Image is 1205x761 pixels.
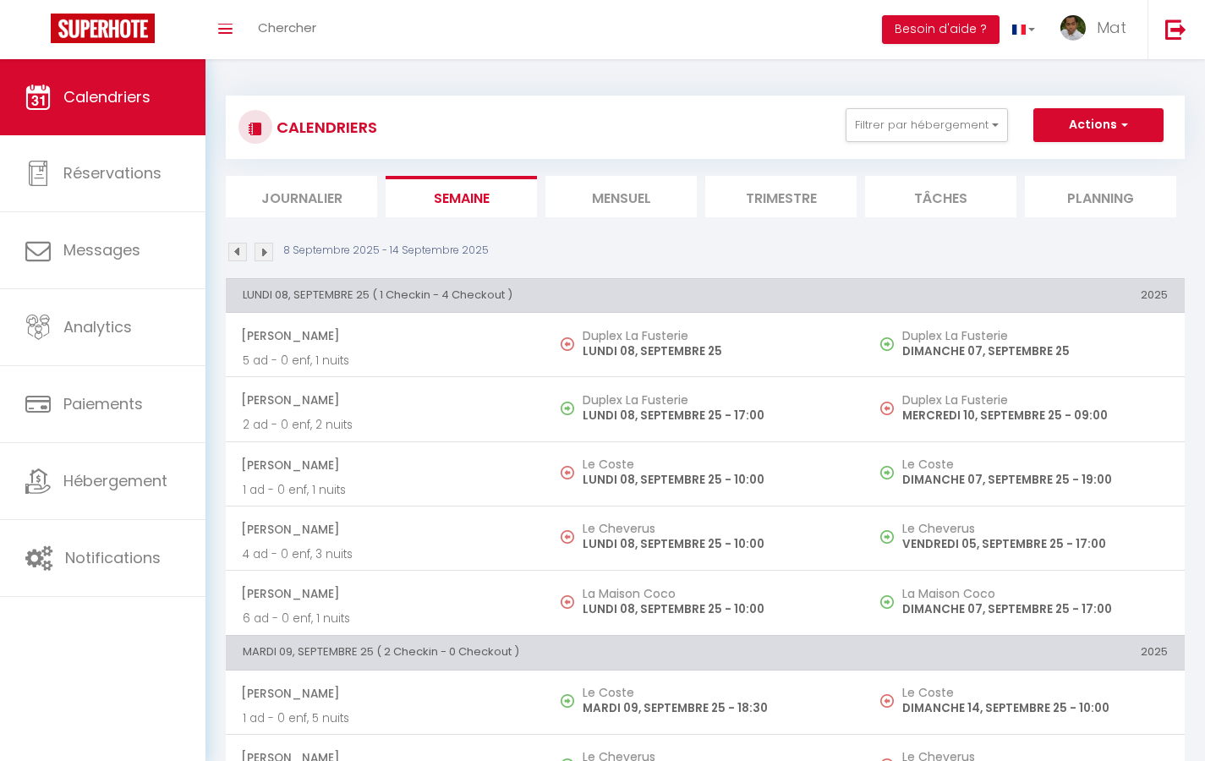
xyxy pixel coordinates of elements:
[63,86,151,107] span: Calendriers
[63,470,167,491] span: Hébergement
[583,329,848,342] h5: Duplex La Fusterie
[583,407,848,424] p: LUNDI 08, SEPTEMBRE 25 - 17:00
[865,176,1016,217] li: Tâches
[865,278,1185,312] th: 2025
[583,699,848,717] p: MARDI 09, SEPTEMBRE 25 - 18:30
[902,522,1168,535] h5: Le Cheverus
[1060,15,1086,41] img: ...
[241,513,529,545] span: [PERSON_NAME]
[902,457,1168,471] h5: Le Coste
[583,393,848,407] h5: Duplex La Fusterie
[902,407,1168,424] p: MERCREDI 10, SEPTEMBRE 25 - 09:00
[902,471,1168,489] p: DIMANCHE 07, SEPTEMBRE 25 - 19:00
[561,595,574,609] img: NO IMAGE
[226,176,377,217] li: Journalier
[561,337,574,351] img: NO IMAGE
[902,686,1168,699] h5: Le Coste
[865,636,1185,670] th: 2025
[880,595,894,609] img: NO IMAGE
[583,535,848,553] p: LUNDI 08, SEPTEMBRE 25 - 10:00
[243,352,529,370] p: 5 ad - 0 enf, 1 nuits
[243,481,529,499] p: 1 ad - 0 enf, 1 nuits
[583,342,848,360] p: LUNDI 08, SEPTEMBRE 25
[243,709,529,727] p: 1 ad - 0 enf, 5 nuits
[902,342,1168,360] p: DIMANCHE 07, SEPTEMBRE 25
[561,466,574,479] img: NO IMAGE
[583,522,848,535] h5: Le Cheverus
[583,587,848,600] h5: La Maison Coco
[880,466,894,479] img: NO IMAGE
[1165,19,1186,40] img: logout
[51,14,155,43] img: Super Booking
[241,449,529,481] span: [PERSON_NAME]
[846,108,1008,142] button: Filtrer par hébergement
[14,7,64,57] button: Ouvrir le widget de chat LiveChat
[583,600,848,618] p: LUNDI 08, SEPTEMBRE 25 - 10:00
[902,600,1168,618] p: DIMANCHE 07, SEPTEMBRE 25 - 17:00
[63,239,140,260] span: Messages
[705,176,857,217] li: Trimestre
[272,108,377,146] h3: CALENDRIERS
[241,384,529,416] span: [PERSON_NAME]
[1097,17,1126,38] span: Mat
[63,393,143,414] span: Paiements
[386,176,537,217] li: Semaine
[882,15,1000,44] button: Besoin d'aide ?
[902,587,1168,600] h5: La Maison Coco
[880,337,894,351] img: NO IMAGE
[880,694,894,708] img: NO IMAGE
[226,636,865,670] th: MARDI 09, SEPTEMBRE 25 ( 2 Checkin - 0 Checkout )
[902,393,1168,407] h5: Duplex La Fusterie
[880,530,894,544] img: NO IMAGE
[583,471,848,489] p: LUNDI 08, SEPTEMBRE 25 - 10:00
[880,402,894,415] img: NO IMAGE
[241,320,529,352] span: [PERSON_NAME]
[561,530,574,544] img: NO IMAGE
[258,19,316,36] span: Chercher
[283,243,489,259] p: 8 Septembre 2025 - 14 Septembre 2025
[1033,108,1164,142] button: Actions
[902,699,1168,717] p: DIMANCHE 14, SEPTEMBRE 25 - 10:00
[63,162,162,183] span: Réservations
[583,457,848,471] h5: Le Coste
[545,176,697,217] li: Mensuel
[241,578,529,610] span: [PERSON_NAME]
[902,535,1168,553] p: VENDREDI 05, SEPTEMBRE 25 - 17:00
[243,610,529,627] p: 6 ad - 0 enf, 1 nuits
[902,329,1168,342] h5: Duplex La Fusterie
[243,545,529,563] p: 4 ad - 0 enf, 3 nuits
[226,278,865,312] th: LUNDI 08, SEPTEMBRE 25 ( 1 Checkin - 4 Checkout )
[1025,176,1176,217] li: Planning
[583,686,848,699] h5: Le Coste
[243,416,529,434] p: 2 ad - 0 enf, 2 nuits
[241,677,529,709] span: [PERSON_NAME]
[65,547,161,568] span: Notifications
[63,316,132,337] span: Analytics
